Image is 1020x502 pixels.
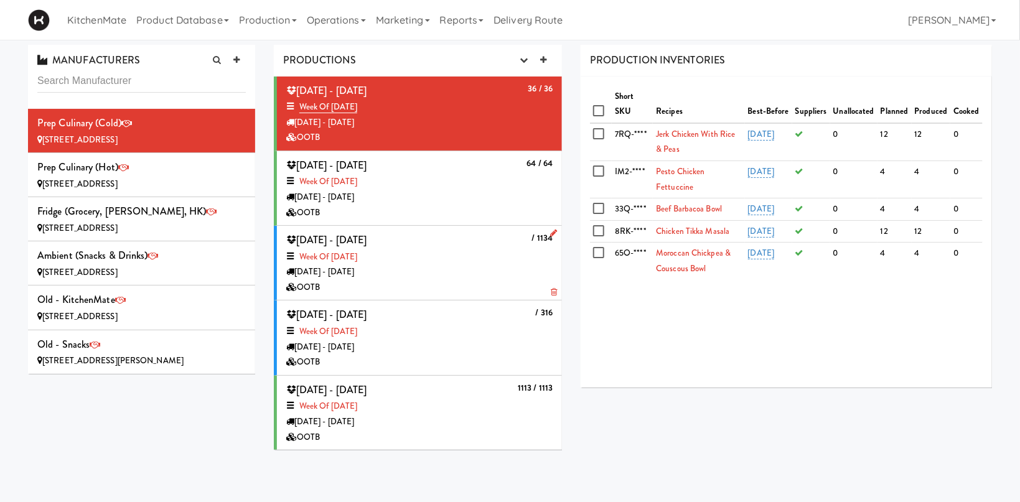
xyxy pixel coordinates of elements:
[830,123,877,161] td: 0
[656,165,704,193] a: Pesto Chicken Fettuccine
[286,414,553,430] div: [DATE] - [DATE]
[274,300,562,375] li: / 316 [DATE] - [DATE]Week of [DATE][DATE] - [DATE]OOTB
[590,198,983,221] tr: 33Q-****Beef Barbacoa Bowl[DATE]0440
[286,307,367,322] span: [DATE] - [DATE]
[42,134,118,146] span: [STREET_ADDRESS]
[299,175,357,187] a: Week of [DATE]
[748,203,775,215] a: [DATE]
[656,128,735,156] a: Jerk Chicken With Rice & Peas
[28,286,255,330] li: Old - KitchenMate[STREET_ADDRESS]
[274,376,562,450] li: 1113 / 1113 [DATE] - [DATE]Week of [DATE][DATE] - [DATE]OOTB
[912,198,951,221] td: 4
[28,241,255,286] li: Ambient (Snacks & Drinks)[STREET_ADDRESS]
[830,243,877,280] td: 0
[612,86,653,123] th: Short SKU
[286,130,553,146] div: OOTB
[950,220,983,243] td: 0
[286,264,553,280] div: [DATE] - [DATE]
[42,310,118,322] span: [STREET_ADDRESS]
[37,292,115,307] span: Old - KitchenMate
[286,158,367,172] span: [DATE] - [DATE]
[37,53,140,67] span: MANUFACTURERS
[950,198,983,221] td: 0
[877,86,912,123] th: Planned
[950,123,983,161] td: 0
[286,355,553,370] div: OOTB
[286,233,367,247] span: [DATE] - [DATE]
[877,160,912,198] td: 4
[528,83,553,95] b: 36 / 36
[42,355,184,366] span: [STREET_ADDRESS][PERSON_NAME]
[748,225,775,238] a: [DATE]
[286,83,367,98] span: [DATE] - [DATE]
[42,266,118,278] span: [STREET_ADDRESS]
[877,243,912,280] td: 4
[830,86,877,123] th: Unallocated
[748,128,775,141] a: [DATE]
[286,190,553,205] div: [DATE] - [DATE]
[653,86,744,123] th: Recipes
[274,77,562,151] li: 36 / 36 [DATE] - [DATE]Week of [DATE][DATE] - [DATE]OOTB
[286,340,553,355] div: [DATE] - [DATE]
[283,53,356,67] span: PRODUCTIONS
[590,53,725,67] span: PRODUCTION INVENTORIES
[299,325,357,337] a: Week of [DATE]
[299,101,357,113] a: Week of [DATE]
[877,220,912,243] td: 12
[656,203,722,215] a: Beef Barbacoa Bowl
[28,330,255,374] li: Old - Snacks[STREET_ADDRESS][PERSON_NAME]
[830,198,877,221] td: 0
[286,205,553,221] div: OOTB
[877,123,912,161] td: 12
[286,430,553,445] div: OOTB
[536,307,553,318] b: / 316
[532,232,553,244] b: / 1134
[518,382,553,394] b: 1113 / 1113
[274,151,562,226] li: 64 / 64 [DATE] - [DATE]Week of [DATE][DATE] - [DATE]OOTB
[877,198,912,221] td: 4
[28,109,255,153] li: Prep Culinary (Cold)[STREET_ADDRESS]
[37,248,148,263] span: Ambient (Snacks & Drinks)
[286,383,367,397] span: [DATE] - [DATE]
[950,243,983,280] td: 0
[37,116,121,130] span: Prep Culinary (Cold)
[28,153,255,197] li: Prep Culinary (Hot)[STREET_ADDRESS]
[274,226,562,300] li: / 1134 [DATE] - [DATE]Week of [DATE][DATE] - [DATE]OOTB
[912,123,951,161] td: 12
[37,160,118,174] span: Prep Culinary (Hot)
[28,9,50,31] img: Micromart
[286,115,553,131] div: [DATE] - [DATE]
[912,86,951,123] th: Produced
[950,160,983,198] td: 0
[526,157,553,169] b: 64 / 64
[37,337,90,351] span: Old - Snacks
[42,222,118,234] span: [STREET_ADDRESS]
[912,220,951,243] td: 12
[28,197,255,241] li: Fridge (Grocery, [PERSON_NAME], HK)[STREET_ADDRESS]
[792,86,830,123] th: Suppliers
[37,204,207,218] span: Fridge (Grocery, [PERSON_NAME], HK)
[950,86,983,123] th: Cooked
[299,251,357,263] a: Week of [DATE]
[286,280,553,295] div: OOTB
[912,160,951,198] td: 4
[748,247,775,259] a: [DATE]
[745,86,792,123] th: Best-Before
[42,178,118,190] span: [STREET_ADDRESS]
[830,220,877,243] td: 0
[656,247,731,274] a: Moroccan Chickpea & Couscous Bowl
[590,160,983,198] tr: IM2-****Pesto Chicken Fettuccine[DATE]0440
[590,220,983,243] tr: 8RK-****Chicken Tikka Masala[DATE]012120
[590,243,983,280] tr: 65O-****Moroccan Chickpea & Couscous Bowl[DATE]0440
[299,400,357,412] a: Week of [DATE]
[830,160,877,198] td: 0
[748,165,775,178] a: [DATE]
[590,123,983,161] tr: 7RQ-****Jerk Chicken With Rice & Peas[DATE]012120
[656,225,729,237] a: Chicken Tikka Masala
[37,70,246,93] input: Search Manufacturer
[912,243,951,280] td: 4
